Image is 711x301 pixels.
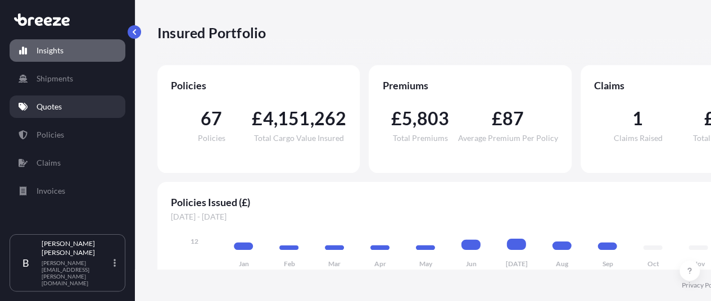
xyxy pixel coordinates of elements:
tspan: Aug [556,259,569,268]
tspan: Oct [647,259,659,268]
span: 4 [263,110,274,127]
p: Insights [37,45,64,56]
a: Insights [10,39,125,62]
span: B [22,257,29,268]
p: Invoices [37,185,65,197]
p: Insured Portfolio [157,24,266,42]
span: Policies [171,79,346,92]
span: £ [492,110,502,127]
p: Policies [37,129,64,140]
span: , [274,110,278,127]
span: 262 [314,110,347,127]
p: [PERSON_NAME][EMAIL_ADDRESS][PERSON_NAME][DOMAIN_NAME] [42,259,111,286]
span: 87 [502,110,524,127]
span: Claims Raised [613,134,662,142]
a: Policies [10,124,125,146]
p: Claims [37,157,61,168]
tspan: May [419,259,433,268]
span: Premiums [382,79,558,92]
span: 5 [402,110,413,127]
tspan: Apr [374,259,386,268]
span: £ [252,110,262,127]
tspan: Jan [238,259,248,268]
span: 67 [201,110,222,127]
a: Invoices [10,180,125,202]
span: , [310,110,314,127]
p: Shipments [37,73,73,84]
tspan: 12 [191,237,198,245]
tspan: Mar [328,259,341,268]
a: Claims [10,152,125,174]
span: , [413,110,416,127]
a: Quotes [10,95,125,118]
span: Policies [198,134,225,142]
span: 151 [278,110,310,127]
tspan: Nov [692,259,705,268]
tspan: Feb [283,259,295,268]
tspan: Jun [466,259,477,268]
tspan: Sep [602,259,613,268]
a: Shipments [10,67,125,90]
p: [PERSON_NAME] [PERSON_NAME] [42,239,111,257]
span: Total Cargo Value Insured [254,134,344,142]
tspan: [DATE] [505,259,527,268]
span: Total Premiums [392,134,447,142]
span: 1 [632,110,643,127]
span: £ [391,110,402,127]
span: Average Premium Per Policy [458,134,558,142]
p: Quotes [37,101,62,112]
span: 803 [416,110,449,127]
